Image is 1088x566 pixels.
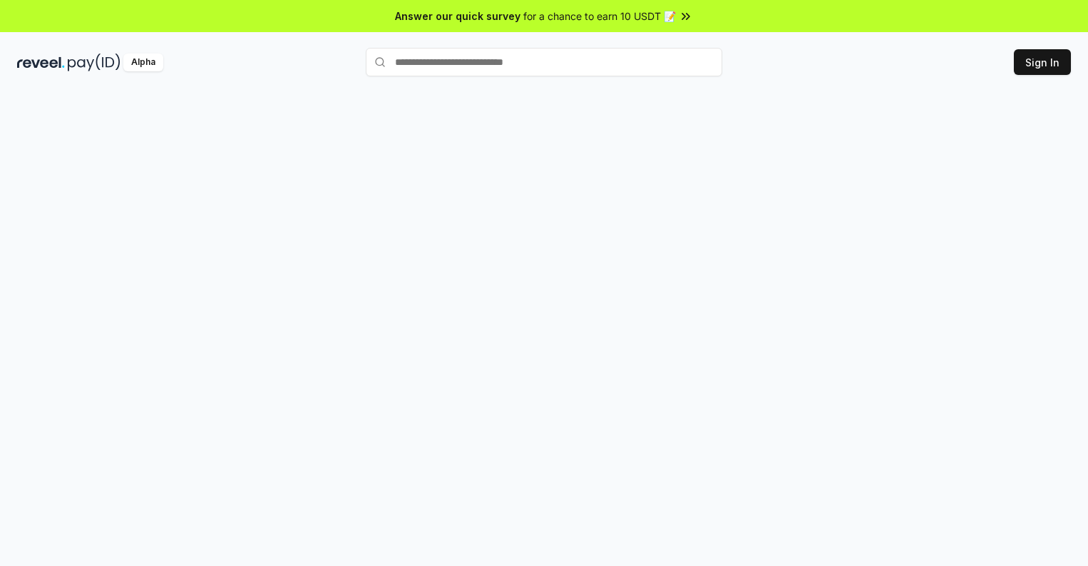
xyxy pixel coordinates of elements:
[17,54,65,71] img: reveel_dark
[68,54,120,71] img: pay_id
[395,9,520,24] span: Answer our quick survey
[523,9,676,24] span: for a chance to earn 10 USDT 📝
[1014,49,1071,75] button: Sign In
[123,54,163,71] div: Alpha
